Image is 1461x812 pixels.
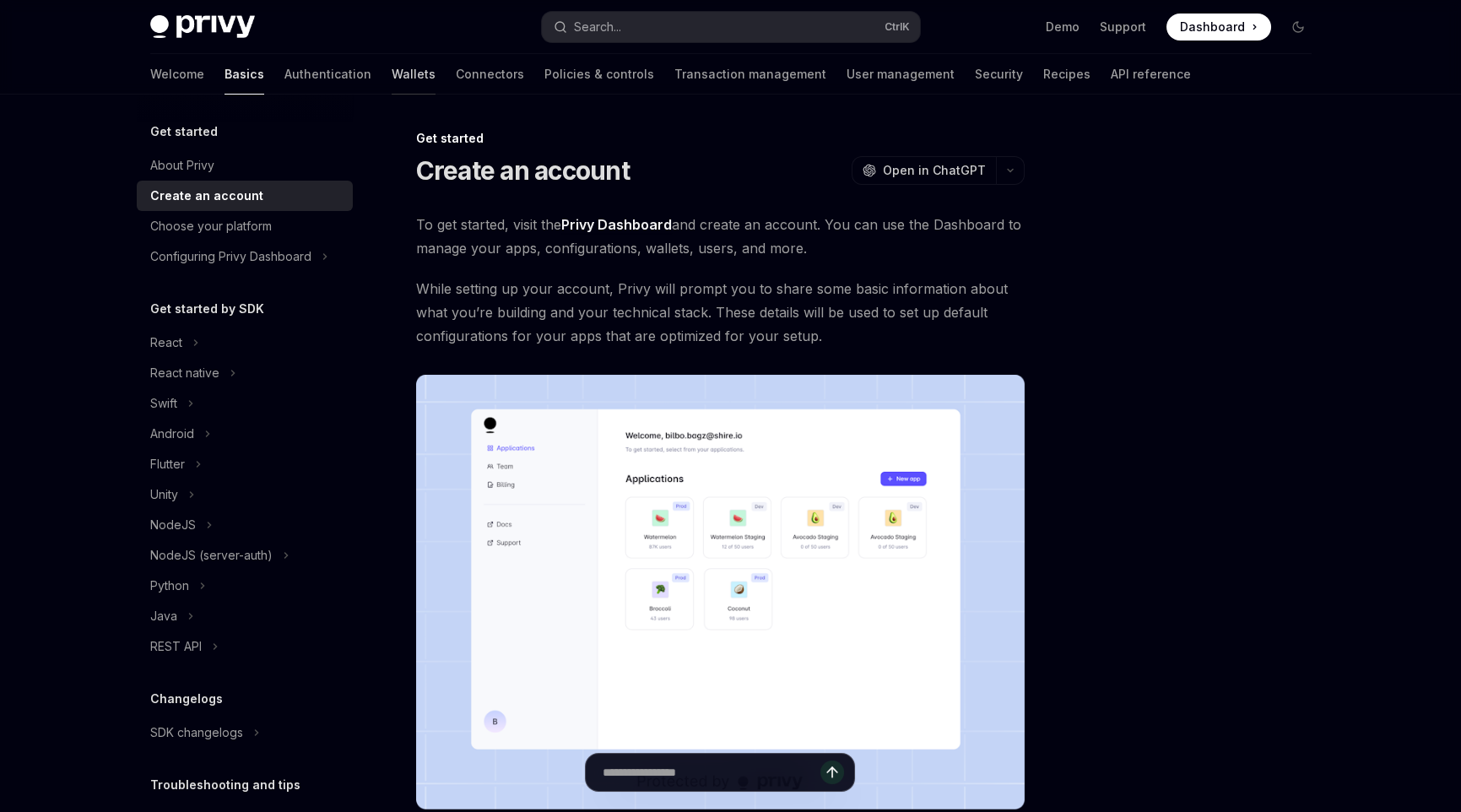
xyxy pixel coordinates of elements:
[416,213,1025,260] span: To get started, visit the and create an account. You can use the Dashboard to manage your apps, c...
[1111,54,1191,95] a: API reference
[150,775,300,795] h5: Troubleshooting and tips
[852,156,996,185] button: Open in ChatGPT
[542,12,920,42] button: Search...CtrlK
[975,54,1023,95] a: Security
[561,216,672,234] a: Privy Dashboard
[574,17,621,37] div: Search...
[885,20,910,34] span: Ctrl K
[416,130,1025,147] div: Get started
[150,424,194,444] div: Android
[883,162,986,179] span: Open in ChatGPT
[150,54,204,95] a: Welcome
[1100,19,1146,35] a: Support
[225,54,264,95] a: Basics
[847,54,955,95] a: User management
[416,155,630,186] h1: Create an account
[150,299,264,319] h5: Get started by SDK
[150,15,255,39] img: dark logo
[284,54,371,95] a: Authentication
[137,181,353,211] a: Create an account
[1046,19,1080,35] a: Demo
[416,375,1025,809] img: images/Dash.png
[1180,19,1245,35] span: Dashboard
[150,545,273,566] div: NodeJS (server-auth)
[150,484,178,505] div: Unity
[1043,54,1090,95] a: Recipes
[150,186,263,206] div: Create an account
[150,155,214,176] div: About Privy
[137,211,353,241] a: Choose your platform
[150,515,196,535] div: NodeJS
[150,122,218,142] h5: Get started
[150,636,202,657] div: REST API
[150,216,272,236] div: Choose your platform
[456,54,524,95] a: Connectors
[150,333,182,353] div: React
[150,689,223,709] h5: Changelogs
[392,54,436,95] a: Wallets
[150,606,177,626] div: Java
[1166,14,1271,41] a: Dashboard
[820,761,844,784] button: Send message
[150,393,177,414] div: Swift
[150,576,189,596] div: Python
[150,363,219,383] div: React native
[137,150,353,181] a: About Privy
[674,54,826,95] a: Transaction management
[150,723,243,743] div: SDK changelogs
[150,246,311,267] div: Configuring Privy Dashboard
[416,277,1025,348] span: While setting up your account, Privy will prompt you to share some basic information about what y...
[544,54,654,95] a: Policies & controls
[150,454,185,474] div: Flutter
[1285,14,1312,41] button: Toggle dark mode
